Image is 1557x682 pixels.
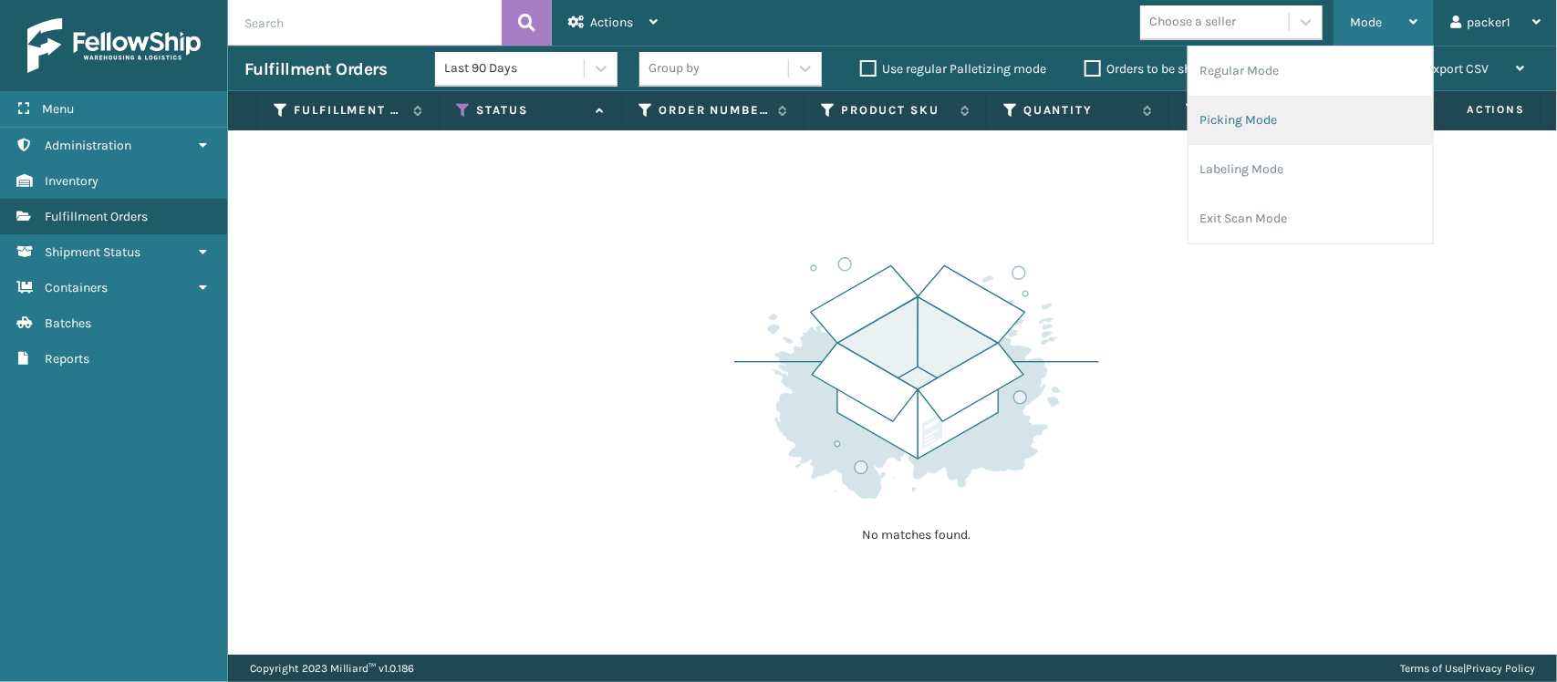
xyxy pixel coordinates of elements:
[476,102,586,119] label: Status
[27,18,201,73] img: logo
[45,209,148,224] span: Fulfillment Orders
[1189,194,1433,243] li: Exit Scan Mode
[1466,662,1535,675] a: Privacy Policy
[1400,662,1463,675] a: Terms of Use
[659,102,769,119] label: Order Number
[860,61,1046,77] label: Use regular Palletizing mode
[1400,655,1535,682] div: |
[45,280,108,295] span: Containers
[1409,95,1536,125] span: Actions
[45,244,140,260] span: Shipment Status
[1023,102,1134,119] label: Quantity
[1189,46,1433,96] li: Regular Mode
[1189,145,1433,194] li: Labeling Mode
[1189,96,1433,145] li: Picking Mode
[590,15,633,30] span: Actions
[294,102,404,119] label: Fulfillment Order Id
[841,102,951,119] label: Product SKU
[444,59,586,78] div: Last 90 Days
[45,173,99,189] span: Inventory
[1350,15,1382,30] span: Mode
[649,59,700,78] div: Group by
[45,315,91,331] span: Batches
[1426,61,1489,77] span: Export CSV
[45,138,131,153] span: Administration
[1149,13,1236,32] div: Choose a seller
[45,351,89,367] span: Reports
[250,655,414,682] p: Copyright 2023 Milliard™ v 1.0.186
[1085,61,1261,77] label: Orders to be shipped [DATE]
[244,58,387,80] h3: Fulfillment Orders
[42,101,74,117] span: Menu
